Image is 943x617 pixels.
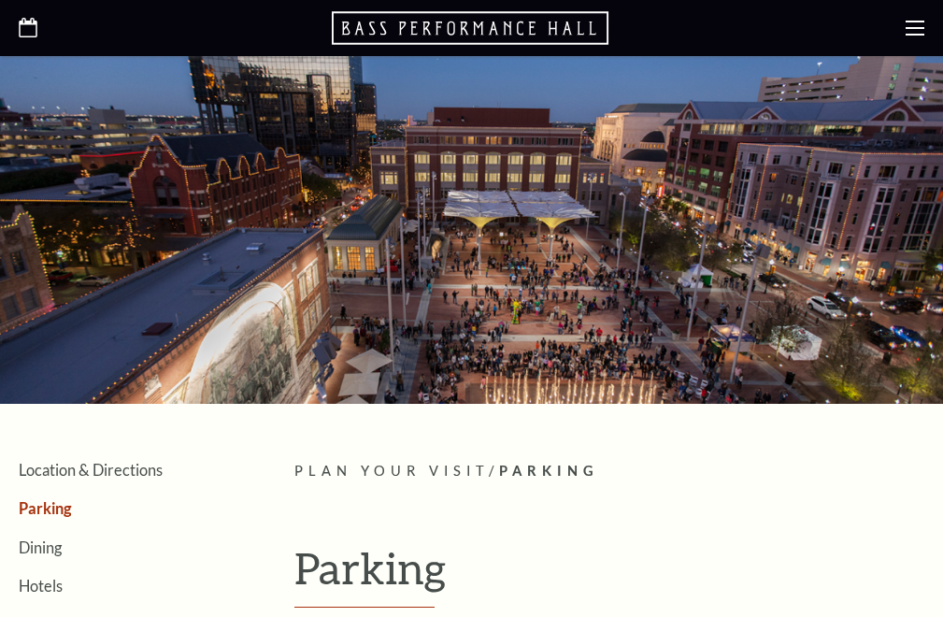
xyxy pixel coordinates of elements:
span: Plan Your Visit [294,463,489,479]
a: Hotels [19,577,63,595]
a: Location & Directions [19,461,163,479]
a: Parking [19,499,72,517]
h1: Parking [294,544,924,608]
p: / [294,460,924,483]
a: Dining [19,538,62,556]
span: Parking [499,463,599,479]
